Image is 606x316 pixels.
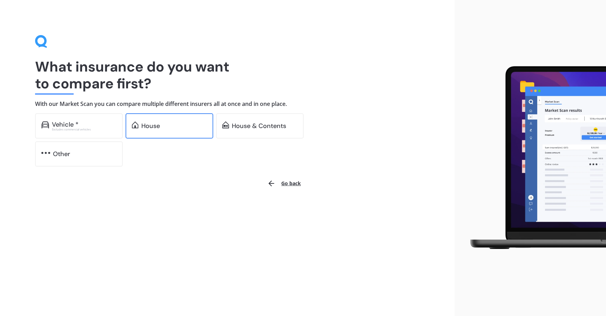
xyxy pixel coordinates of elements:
div: House [141,122,160,129]
img: laptop.webp [460,62,606,254]
img: car.f15378c7a67c060ca3f3.svg [41,121,49,128]
img: other.81dba5aafe580aa69f38.svg [41,149,50,156]
div: Other [53,150,70,157]
img: home-and-contents.b802091223b8502ef2dd.svg [222,121,229,128]
div: Vehicle * [52,121,79,128]
button: Go back [263,175,305,192]
img: home.91c183c226a05b4dc763.svg [132,121,139,128]
div: Excludes commercial vehicles [52,128,116,131]
h4: With our Market Scan you can compare multiple different insurers all at once and in one place. [35,100,419,108]
div: House & Contents [232,122,286,129]
h1: What insurance do you want to compare first? [35,58,419,92]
